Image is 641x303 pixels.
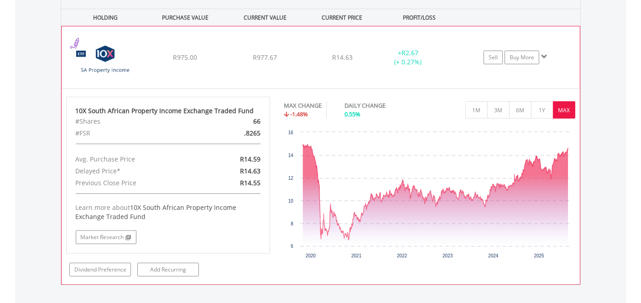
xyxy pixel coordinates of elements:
[226,9,304,26] div: CURRENT VALUE
[290,110,308,118] span: -1.48%
[240,155,261,163] span: R14.59
[288,130,294,135] text: 16
[531,101,553,119] button: 1Y
[173,53,197,62] span: R975.00
[69,153,201,165] div: Avg. Purchase Price
[137,263,199,277] a: Add Recurring
[332,53,353,62] span: R14.63
[69,177,201,189] div: Previous Close Price
[69,115,201,127] div: #Shares
[487,101,510,119] button: 3M
[351,253,362,258] text: 2021
[344,110,360,118] span: 0.55%
[76,203,237,221] span: 10X South African Property Income Exchange Traded Fund
[253,53,277,62] span: R977.67
[284,101,322,110] div: MAX CHANGE
[443,253,453,258] text: 2023
[288,153,294,158] text: 14
[553,101,575,119] button: MAX
[488,253,499,258] text: 2024
[374,48,442,67] div: + (+ 0.27%)
[76,203,261,221] div: Learn more about
[380,9,459,26] div: PROFIT/LOSS
[465,101,488,119] button: 1M
[534,253,545,258] text: 2025
[146,9,224,26] div: PURCHASE VALUE
[484,51,503,64] a: Sell
[201,127,267,139] div: .8265
[288,199,294,204] text: 10
[76,230,136,244] a: Market Research
[201,115,267,127] div: 66
[69,165,201,177] div: Delayed Price*
[284,128,575,265] svg: Interactive chart
[76,106,261,115] div: 10X South African Property Income Exchange Traded Fund
[69,127,201,139] div: #FSR
[397,253,407,258] text: 2022
[401,48,418,57] span: R2.67
[509,101,532,119] button: 6M
[344,101,417,110] div: DAILY CHANGE
[69,263,131,277] a: Dividend Preference
[284,128,575,265] div: Chart. Highcharts interactive chart.
[62,9,145,26] div: HOLDING
[505,51,539,64] a: Buy More
[240,178,261,187] span: R14.55
[291,244,293,249] text: 6
[306,9,378,26] div: CURRENT PRICE
[291,221,293,226] text: 8
[288,176,294,181] text: 12
[66,38,145,86] img: EQU.ZA.CSPROP.png
[240,167,261,175] span: R14.63
[306,253,316,258] text: 2020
